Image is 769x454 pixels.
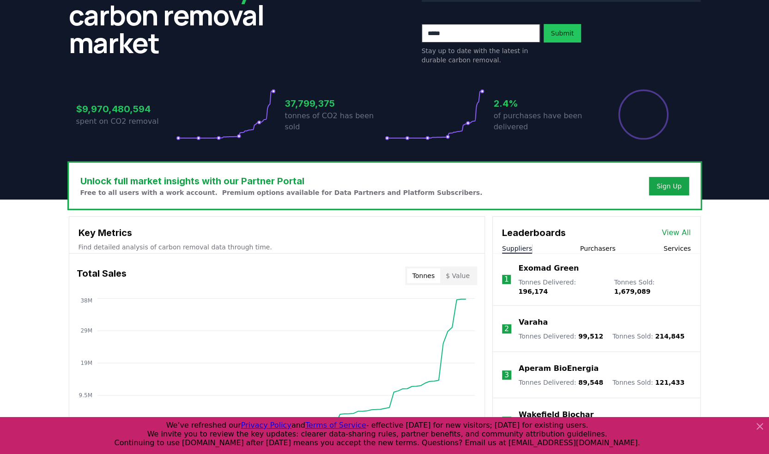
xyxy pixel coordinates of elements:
h3: Leaderboards [502,226,566,240]
button: $ Value [440,268,475,283]
p: 3 [504,369,509,381]
p: Stay up to date with the latest in durable carbon removal. [422,46,540,65]
p: 4 [504,416,509,427]
span: 89,548 [578,379,603,386]
button: Tonnes [407,268,440,283]
p: of purchases have been delivered [494,110,593,133]
p: Tonnes Delivered : [519,378,603,387]
button: Purchasers [580,244,616,253]
p: Free to all users with a work account. Premium options available for Data Partners and Platform S... [80,188,483,197]
p: Tonnes Sold : [612,332,684,341]
a: Varaha [519,317,548,328]
a: Exomad Green [518,263,579,274]
p: Tonnes Delivered : [518,278,605,296]
span: 214,845 [655,333,684,340]
tspan: 9.5M [79,392,92,399]
tspan: 38M [80,297,92,303]
p: Tonnes Sold : [612,378,684,387]
a: Wakefield Biochar [519,409,593,420]
div: Percentage of sales delivered [618,89,669,140]
span: 1,679,089 [614,288,650,295]
button: Sign Up [649,177,689,195]
h3: Unlock full market insights with our Partner Portal [80,174,483,188]
span: 99,512 [578,333,603,340]
tspan: 19M [80,360,92,366]
tspan: 29M [80,327,92,334]
h3: 2.4% [494,97,593,110]
p: 1 [504,274,509,285]
p: Tonnes Sold : [614,278,690,296]
a: Sign Up [656,182,681,191]
p: spent on CO2 removal [76,116,176,127]
a: Aperam BioEnergia [519,363,599,374]
h3: $9,970,480,594 [76,102,176,116]
button: Services [663,244,690,253]
h3: Key Metrics [79,226,475,240]
p: Find detailed analysis of carbon removal data through time. [79,242,475,252]
span: 196,174 [518,288,548,295]
span: 121,433 [655,379,684,386]
p: tonnes of CO2 has been sold [285,110,385,133]
h3: 37,799,375 [285,97,385,110]
a: View All [662,227,691,238]
h3: Total Sales [77,266,127,285]
p: 2 [504,323,509,334]
p: Tonnes Delivered : [519,332,603,341]
button: Submit [544,24,581,42]
button: Suppliers [502,244,532,253]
